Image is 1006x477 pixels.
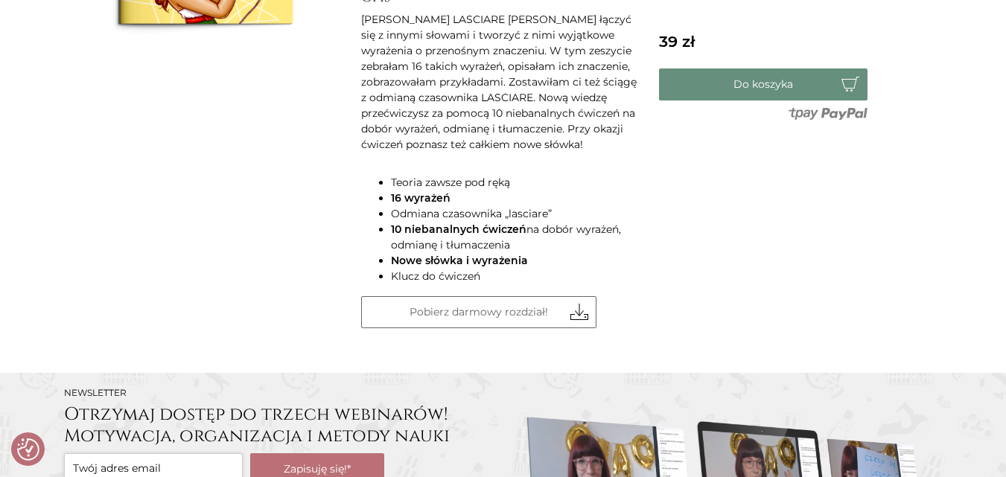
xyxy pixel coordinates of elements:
[64,388,496,398] h2: Newsletter
[391,254,528,267] strong: Nowe słówka i wyrażenia
[17,438,39,461] img: Revisit consent button
[391,269,644,284] li: Klucz do ćwiczeń
[391,175,644,191] li: Teoria zawsze pod ręką
[391,222,644,253] li: na dobór wyrażeń, odmianę i tłumaczenia
[64,404,496,447] h3: Otrzymaj dostęp do trzech webinarów! Motywacja, organizacja i metody nauki
[659,32,695,51] span: 39
[391,223,526,236] strong: 10 niebanalnych ćwiczeń
[659,68,867,100] button: Do koszyka
[391,191,451,205] strong: 16 wyrażeń
[17,438,39,461] button: Preferencje co do zgód
[361,12,644,153] p: [PERSON_NAME] LASCIARE [PERSON_NAME] łączyć się z innymi słowami i tworzyć z nimi wyjątkowe wyraż...
[391,206,644,222] li: Odmiana czasownika „lasciare”
[361,296,596,328] a: Pobierz darmowy rozdział!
